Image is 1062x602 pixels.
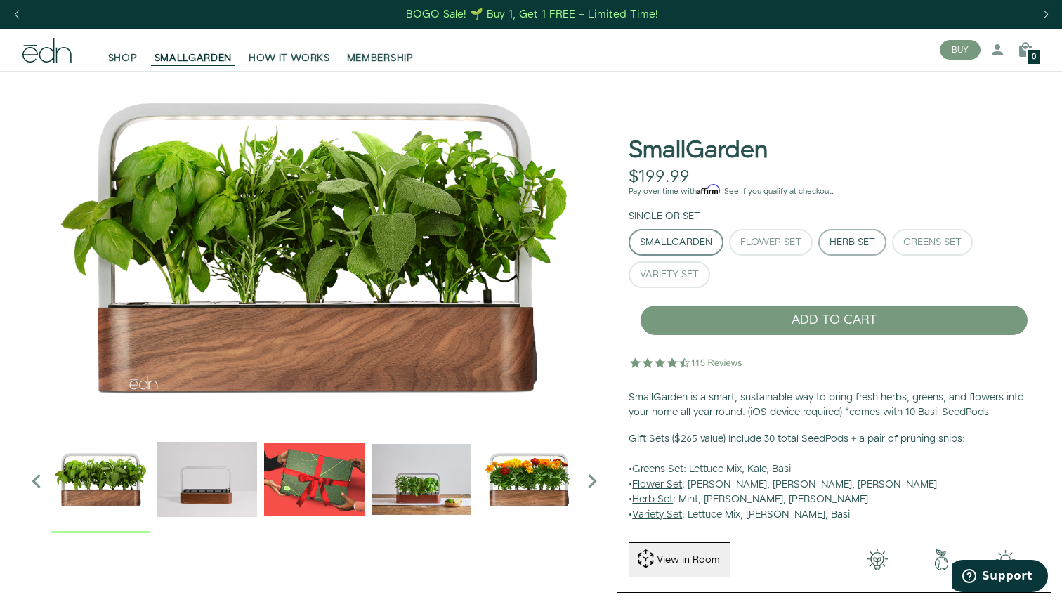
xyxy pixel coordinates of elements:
a: MEMBERSHIP [339,34,422,65]
div: 4 / 6 [372,429,471,532]
h1: SmallGarden [629,138,768,164]
img: Official-EDN-SMALLGARDEN-HERB-HERO-SLV-2000px_4096x.png [22,71,606,422]
button: Flower Set [729,229,813,256]
u: Flower Set [632,478,682,492]
img: edn-smallgarden-marigold-hero-SLV-2000px_1024x.png [478,429,578,529]
button: SmallGarden [629,229,723,256]
div: Herb Set [830,237,875,247]
u: Variety Set [632,508,682,522]
span: 0 [1032,53,1036,61]
u: Greens Set [632,462,683,476]
i: Next slide [578,467,606,495]
img: green-earth.png [910,549,973,570]
span: HOW IT WORKS [249,51,329,65]
button: Greens Set [892,229,973,256]
u: Herb Set [632,492,673,506]
div: 1 / 6 [22,71,606,422]
div: $199.99 [629,167,690,188]
div: 2 / 6 [157,429,257,532]
div: SmallGarden [640,237,712,247]
button: View in Room [629,542,730,577]
div: 1 / 6 [51,429,150,532]
i: Previous slide [22,467,51,495]
iframe: Opens a widget where you can find more information [952,560,1048,595]
div: BOGO Sale! 🌱 Buy 1, Get 1 FREE – Limited Time! [406,7,658,22]
img: 4.5 star rating [629,348,745,377]
div: 5 / 6 [478,429,578,532]
a: SHOP [100,34,146,65]
button: Herb Set [818,229,886,256]
p: Pay over time with . See if you qualify at checkout. [629,185,1040,198]
img: Official-EDN-SMALLGARDEN-HERB-HERO-SLV-2000px_1024x.png [51,429,150,529]
b: Gift Sets ($265 value) Include 30 total SeedPods + a pair of pruning snips: [629,432,965,446]
div: View in Room [655,553,721,567]
div: Flower Set [740,237,801,247]
span: SHOP [108,51,138,65]
span: Affirm [697,185,720,195]
img: EMAILS_-_Holiday_21_PT1_28_9986b34a-7908-4121-b1c1-9595d1e43abe_1024x.png [264,429,364,529]
img: edn-smallgarden-mixed-herbs-table-product-2000px_1024x.jpg [372,429,471,529]
a: BOGO Sale! 🌱 Buy 1, Get 1 FREE – Limited Time! [405,4,660,25]
div: Greens Set [903,237,962,247]
div: Variety Set [640,270,699,280]
span: MEMBERSHIP [347,51,414,65]
img: 001-light-bulb.png [846,549,910,570]
button: Variety Set [629,261,710,288]
button: ADD TO CART [640,305,1028,336]
a: HOW IT WORKS [240,34,338,65]
a: SMALLGARDEN [146,34,241,65]
button: BUY [940,40,981,60]
img: edn-smallgarden-tech.png [973,549,1037,570]
p: • : Lettuce Mix, Kale, Basil • : [PERSON_NAME], [PERSON_NAME], [PERSON_NAME] • : Mint, [PERSON_NA... [629,432,1040,523]
span: SMALLGARDEN [155,51,232,65]
label: Single or Set [629,209,700,223]
img: edn-trim-basil.2021-09-07_14_55_24_1024x.gif [157,429,257,529]
p: SmallGarden is a smart, sustainable way to bring fresh herbs, greens, and flowers into your home ... [629,391,1040,421]
div: 3 / 6 [264,429,364,532]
